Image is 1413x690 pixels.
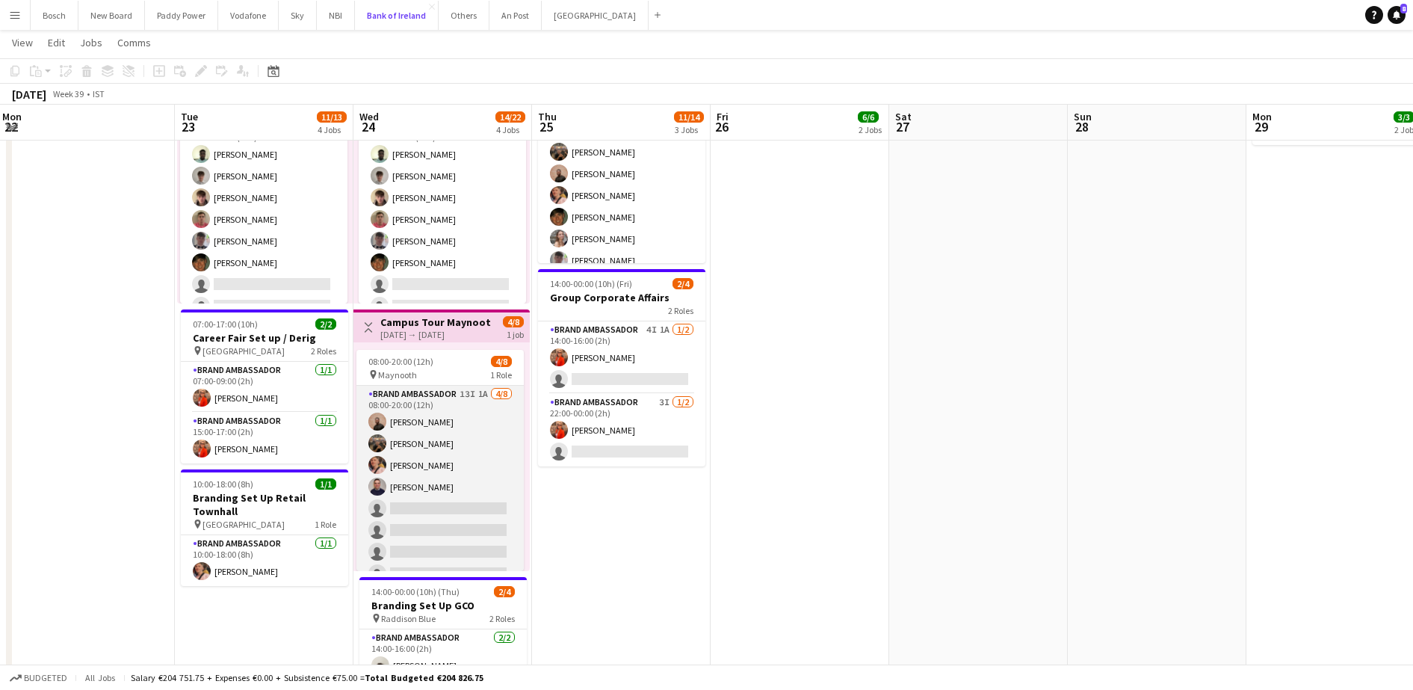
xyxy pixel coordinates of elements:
span: 10:00-18:00 (8h) [193,478,253,490]
app-job-card: 08:00-18:00 (10h)6/8 TUD1 RoleBrand Ambassador7I6/808:00-18:00 (10h)[PERSON_NAME][PERSON_NAME][PE... [359,82,526,304]
div: 4 Jobs [496,124,525,135]
div: Salary €204 751.75 + Expenses €0.00 + Subsistence €75.00 = [131,672,483,683]
app-card-role: Brand Ambassador1/115:00-17:00 (2h)[PERSON_NAME] [181,413,348,463]
span: 11/13 [317,111,347,123]
app-card-role: Brand Ambassador4I1A1/214:00-16:00 (2h)[PERSON_NAME] [538,321,705,394]
span: 8 [1400,4,1407,13]
div: 1 job [507,327,524,340]
span: Maynooth [378,369,417,381]
app-job-card: 10:00-18:00 (8h)1/1Branding Set Up Retail Townhall [GEOGRAPHIC_DATA]1 RoleBrand Ambassador1/110:0... [181,469,348,586]
span: 2/2 [315,318,336,330]
span: 2/4 [494,586,515,597]
div: [DATE] [12,87,46,102]
span: 24 [357,118,379,135]
button: Paddy Power [145,1,218,30]
app-card-role: Brand Ambassador1/110:00-18:00 (8h)[PERSON_NAME] [181,535,348,586]
span: 29 [1250,118,1272,135]
span: 1 Role [490,369,512,381]
app-card-role: Brand Ambassador13I1A4/808:00-20:00 (12h)[PERSON_NAME][PERSON_NAME][PERSON_NAME][PERSON_NAME] [356,386,524,588]
a: Jobs [74,33,108,52]
span: Jobs [80,36,102,49]
app-job-card: 14:00-00:00 (10h) (Fri)2/4Group Corporate Affairs2 RolesBrand Ambassador4I1A1/214:00-16:00 (2h)[P... [538,269,705,466]
span: 23 [179,118,198,135]
a: Edit [42,33,71,52]
span: Fri [717,110,729,123]
span: 11/14 [674,111,704,123]
div: 3 Jobs [675,124,703,135]
span: Mon [1252,110,1272,123]
div: 4 Jobs [318,124,346,135]
span: 25 [536,118,557,135]
span: All jobs [82,672,118,683]
button: New Board [78,1,145,30]
span: Mon [2,110,22,123]
span: 4/8 [491,356,512,367]
span: 1 Role [315,519,336,530]
span: Week 39 [49,88,87,99]
span: View [12,36,33,49]
span: 6/6 [858,111,879,123]
div: [DATE] → [DATE] [380,329,492,340]
button: Bosch [31,1,78,30]
span: Wed [359,110,379,123]
span: 2 Roles [311,345,336,357]
app-card-role: Brand Ambassador3I1/222:00-00:00 (2h)[PERSON_NAME] [538,394,705,466]
div: IST [93,88,105,99]
span: 07:00-17:00 (10h) [193,318,258,330]
span: Budgeted [24,673,67,683]
span: 4/8 [503,316,524,327]
app-job-card: 08:00-18:00 (10h)6/8 TUD1 RoleBrand Ambassador7I6/808:00-18:00 (10h)[PERSON_NAME][PERSON_NAME][PE... [180,82,347,304]
a: View [6,33,39,52]
button: Sky [279,1,317,30]
h3: Branding Set Up Retail Townhall [181,491,348,518]
div: 2 Jobs [859,124,882,135]
button: NBI [317,1,355,30]
span: 14/22 [495,111,525,123]
button: An Post [489,1,542,30]
span: Comms [117,36,151,49]
span: 2 Roles [668,305,693,316]
a: 8 [1388,6,1406,24]
app-card-role: Brand Ambassador7I6/808:00-18:00 (10h)[PERSON_NAME][PERSON_NAME][PERSON_NAME][PERSON_NAME][PERSON... [180,118,347,321]
button: [GEOGRAPHIC_DATA] [542,1,649,30]
button: Budgeted [7,670,69,686]
h3: Career Fair Set up / Derig [181,331,348,345]
span: Sat [895,110,912,123]
span: 28 [1072,118,1092,135]
span: [GEOGRAPHIC_DATA] [202,345,285,357]
app-card-role: Brand Ambassador4I2A7/808:00-20:00 (12h)[PERSON_NAME][PERSON_NAME][PERSON_NAME][PERSON_NAME][PERS... [538,94,705,297]
app-card-role: Brand Ambassador1/107:00-09:00 (2h)[PERSON_NAME] [181,362,348,413]
button: Others [439,1,489,30]
span: [GEOGRAPHIC_DATA] [202,519,285,530]
h3: Group Corporate Affairs [538,291,705,304]
span: 2/4 [673,278,693,289]
span: Raddison Blue [381,613,436,624]
span: Thu [538,110,557,123]
span: Edit [48,36,65,49]
app-job-card: 08:00-20:00 (12h)4/8 Maynooth1 RoleBrand Ambassador13I1A4/808:00-20:00 (12h)[PERSON_NAME][PERSON_... [356,350,524,571]
app-job-card: 08:00-20:00 (12h)7/8Campus Tour NUIG NUIG1 RoleBrand Ambassador4I2A7/808:00-20:00 (12h)[PERSON_NA... [538,42,705,263]
span: 2 Roles [489,613,515,624]
span: Sun [1074,110,1092,123]
span: Tue [181,110,198,123]
span: Total Budgeted €204 826.75 [365,672,483,683]
span: 14:00-00:00 (10h) (Thu) [371,586,460,597]
span: 1/1 [315,478,336,490]
span: 27 [893,118,912,135]
button: Vodafone [218,1,279,30]
app-job-card: 07:00-17:00 (10h)2/2Career Fair Set up / Derig [GEOGRAPHIC_DATA]2 RolesBrand Ambassador1/107:00-0... [181,309,348,463]
h3: Branding Set Up GCO [359,599,527,612]
button: Bank of Ireland [355,1,439,30]
h3: Campus Tour Maynooth [380,315,492,329]
span: 08:00-20:00 (12h) [368,356,433,367]
span: 14:00-00:00 (10h) (Fri) [550,278,632,289]
a: Comms [111,33,157,52]
app-card-role: Brand Ambassador7I6/808:00-18:00 (10h)[PERSON_NAME][PERSON_NAME][PERSON_NAME][PERSON_NAME][PERSON... [359,118,526,321]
